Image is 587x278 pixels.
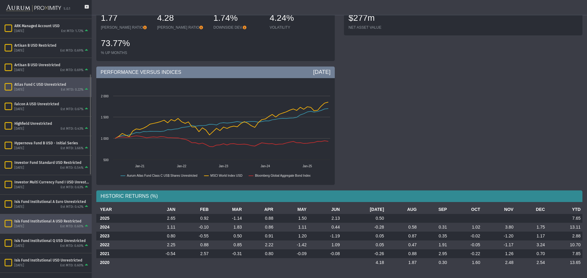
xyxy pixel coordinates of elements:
td: -0.54 [144,249,177,258]
td: 0.35 [419,232,449,240]
td: 10.70 [547,240,582,249]
text: Jan-21 [135,164,145,168]
div: Est MTD: 0.54% [60,166,83,170]
td: 2.54 [515,258,547,267]
th: 2023 [96,232,144,240]
td: -0.31 [210,249,244,258]
div: DOWNSIDE DEV. [213,25,264,30]
th: DEC [515,205,547,214]
div: [DATE] [14,107,24,112]
div: 1.77 [101,12,151,25]
text: MSCI World Index USD [210,174,242,177]
th: NOV [482,205,515,214]
td: 0.87 [386,232,419,240]
td: 2.48 [482,258,515,267]
text: 2 000 [101,95,109,98]
div: Isis Fund Institutional USD Unrestricted [14,258,89,263]
td: -1.17 [482,240,515,249]
div: [DATE] [14,224,24,229]
div: [DATE] [14,263,24,268]
td: 7.85 [547,249,582,258]
td: 0.85 [210,240,244,249]
td: 2.13 [308,214,342,223]
td: 0.05 [341,232,386,240]
div: [DATE] [14,166,24,170]
td: 1.87 [386,258,419,267]
td: 0.31 [419,223,449,232]
td: -0.55 [177,232,211,240]
div: Est MTD: 0.22% [61,88,83,92]
td: -0.02 [449,232,482,240]
td: 0.86 [244,223,275,232]
div: [DATE] [313,68,330,76]
th: YEAR [96,205,144,214]
div: Est MTD: 0.63% [61,185,83,190]
td: 0.47 [386,240,419,249]
div: Est MTD: 1.72% [61,29,83,34]
th: OCT [449,205,482,214]
div: $277m [349,12,399,25]
div: VOLATILITY [270,25,320,30]
td: 0.80 [144,232,177,240]
th: 2024 [96,223,144,232]
td: 3.24 [515,240,547,249]
div: Hypernova Fund B USD - Initial Series [14,141,89,146]
div: [DATE] [14,185,24,190]
td: 0.50 [210,232,244,240]
div: Est MTD: 0.43% [61,127,83,131]
td: -0.22 [449,249,482,258]
div: Investor Multi Currency Fund I USD Unrestricted [14,180,89,185]
td: -0.09 [275,249,308,258]
td: 0.91 [244,232,275,240]
div: Est MTD: 0.69% [60,68,83,73]
text: Jan-24 [261,164,270,168]
td: 0.44 [308,223,342,232]
td: 2.88 [547,232,582,240]
div: Isis Fund Institutional Q USD Unrestricted [14,238,89,243]
text: 500 [103,158,109,162]
td: 0.58 [386,223,419,232]
td: -1.14 [210,214,244,223]
div: NET ASSET VALUE [349,25,399,30]
th: 2025 [96,214,144,223]
td: 1.09 [308,240,342,249]
td: 0.88 [386,249,419,258]
div: Est MTD: 0.67% [61,107,83,112]
div: ARK Managed Account USD [14,23,89,28]
td: 4.18 [341,258,386,267]
td: 0.88 [177,240,211,249]
text: 1 000 [101,137,109,140]
div: [DATE] [14,68,24,73]
td: 0.05 [341,240,386,249]
div: Est MTD: 0.60% [60,224,83,229]
div: [DATE] [14,88,24,92]
td: 1.11 [144,223,177,232]
td: 2.95 [419,249,449,258]
td: 13.11 [547,223,582,232]
td: 1.26 [482,249,515,258]
td: -1.20 [482,232,515,240]
td: 3.80 [482,223,515,232]
td: 1.75 [515,223,547,232]
text: Jan-23 [219,164,228,168]
th: MAR [210,205,244,214]
div: Artisan B USD Restricted [14,43,89,48]
div: Est MTD: 0.42% [61,205,83,209]
div: [DATE] [14,127,24,131]
th: AUG [386,205,419,214]
div: Isis Fund Institutional A USD Restricted [14,219,89,224]
th: MAY [275,205,308,214]
th: 2021 [96,249,144,258]
div: [PERSON_NAME] RATIO [101,25,151,30]
th: SEP [419,205,449,214]
td: -0.08 [308,249,342,258]
td: 1.11 [275,223,308,232]
div: HISTORIC RETURNS (%) [96,190,582,202]
div: Falcon A USD Unrestricted [14,102,89,107]
td: -0.10 [177,223,211,232]
div: Artisan B USD Unrestricted [14,63,89,67]
div: Highfield Unrestricted [14,121,89,126]
th: APR [244,205,275,214]
div: [DATE] [14,29,24,34]
td: 0.92 [177,214,211,223]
